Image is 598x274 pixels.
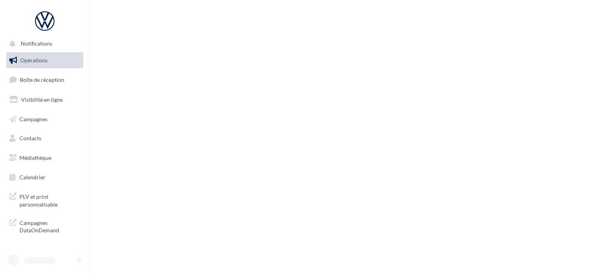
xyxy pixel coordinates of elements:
a: Visibilité en ligne [5,92,85,108]
a: Médiathèque [5,150,85,166]
span: Opérations [20,57,47,64]
span: Contacts [19,135,41,141]
span: Calendrier [19,174,46,180]
span: Campagnes DataOnDemand [19,217,80,234]
span: Boîte de réception [20,76,64,83]
a: Boîte de réception [5,71,85,88]
a: Campagnes DataOnDemand [5,214,85,237]
a: PLV et print personnalisable [5,188,85,211]
a: Calendrier [5,169,85,186]
span: Visibilité en ligne [21,96,63,103]
a: Opérations [5,52,85,69]
span: Campagnes [19,115,47,122]
span: Notifications [21,41,52,47]
span: PLV et print personnalisable [19,191,80,208]
a: Campagnes [5,111,85,127]
a: Contacts [5,130,85,147]
span: Médiathèque [19,154,51,161]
